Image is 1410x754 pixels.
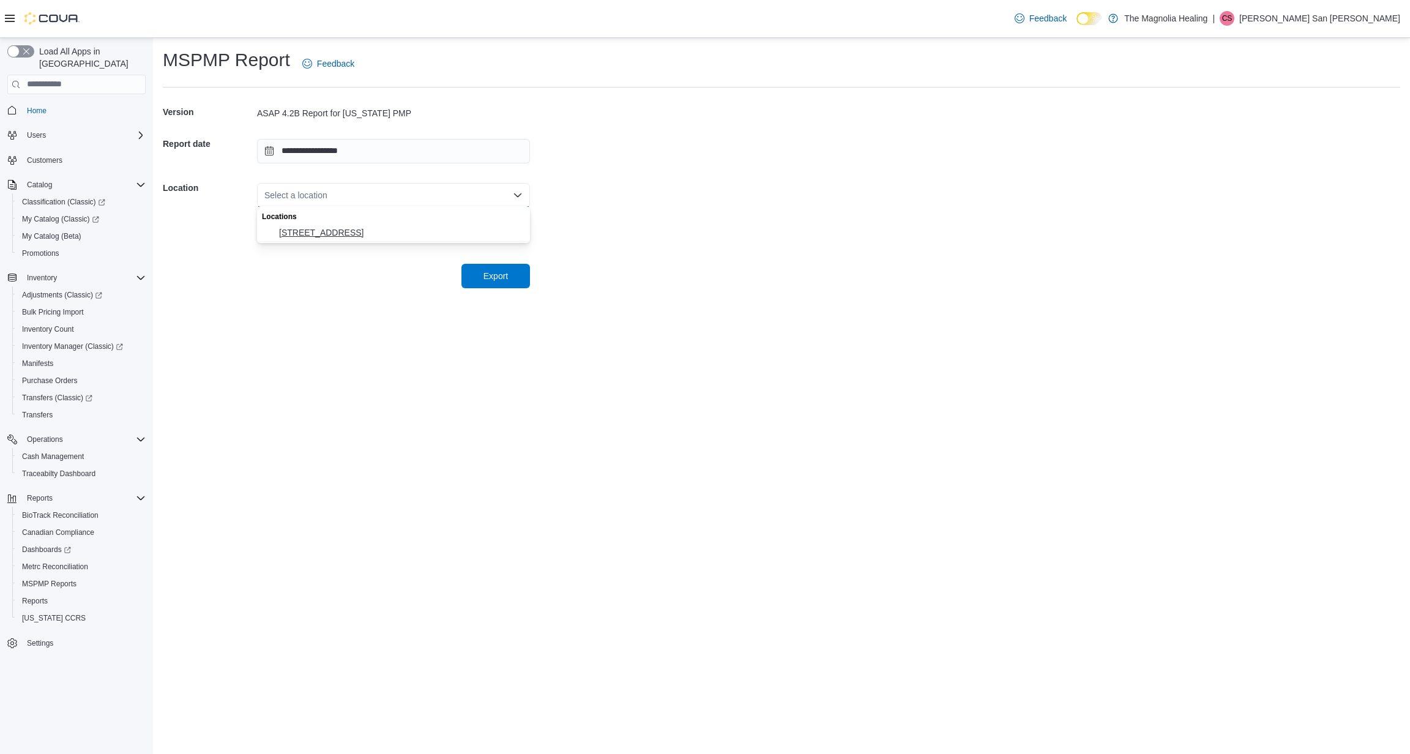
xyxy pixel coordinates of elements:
[17,594,146,608] span: Reports
[12,406,151,424] button: Transfers
[17,195,146,209] span: Classification (Classic)
[17,525,146,540] span: Canadian Compliance
[17,508,103,523] a: BioTrack Reconciliation
[22,103,146,118] span: Home
[17,559,146,574] span: Metrc Reconciliation
[257,139,530,163] input: Press the down key to open a popover containing a calendar.
[27,180,52,190] span: Catalog
[1076,25,1077,26] span: Dark Mode
[17,373,83,388] a: Purchase Orders
[17,373,146,388] span: Purchase Orders
[22,128,51,143] button: Users
[12,193,151,211] a: Classification (Classic)
[12,228,151,245] button: My Catalog (Beta)
[22,324,74,334] span: Inventory Count
[17,408,146,422] span: Transfers
[1222,11,1233,26] span: CS
[22,469,95,479] span: Traceabilty Dashboard
[317,58,354,70] span: Feedback
[2,151,151,169] button: Customers
[1220,11,1234,26] div: Christopher San Felipe
[17,288,107,302] a: Adjustments (Classic)
[1124,11,1207,26] p: The Magnolia Healing
[27,273,57,283] span: Inventory
[12,465,151,482] button: Traceabilty Dashboard
[17,466,146,481] span: Traceabilty Dashboard
[12,592,151,610] button: Reports
[1076,12,1102,25] input: Dark Mode
[22,545,71,554] span: Dashboards
[17,390,97,405] a: Transfers (Classic)
[17,322,146,337] span: Inventory Count
[17,542,146,557] span: Dashboards
[22,359,53,368] span: Manifests
[1029,12,1067,24] span: Feedback
[22,271,62,285] button: Inventory
[1010,6,1072,31] a: Feedback
[27,106,47,116] span: Home
[257,224,530,242] button: 20 Marks Road
[27,435,63,444] span: Operations
[22,376,78,386] span: Purchase Orders
[22,635,146,651] span: Settings
[12,321,151,338] button: Inventory Count
[17,195,110,209] a: Classification (Classic)
[1239,11,1400,26] p: [PERSON_NAME] San [PERSON_NAME]
[17,305,89,319] a: Bulk Pricing Import
[163,176,255,200] h5: Location
[17,339,128,354] a: Inventory Manager (Classic)
[257,206,530,242] div: Choose from the following options
[17,246,146,261] span: Promotions
[17,508,146,523] span: BioTrack Reconciliation
[17,449,146,464] span: Cash Management
[22,103,51,118] a: Home
[12,338,151,355] a: Inventory Manager (Classic)
[483,270,508,282] span: Export
[513,190,523,200] button: Close list of options
[22,177,146,192] span: Catalog
[12,245,151,262] button: Promotions
[22,177,57,192] button: Catalog
[34,45,146,70] span: Load All Apps in [GEOGRAPHIC_DATA]
[2,127,151,144] button: Users
[22,579,76,589] span: MSPMP Reports
[22,562,88,572] span: Metrc Reconciliation
[12,448,151,465] button: Cash Management
[17,322,79,337] a: Inventory Count
[12,524,151,541] button: Canadian Compliance
[7,97,146,684] nav: Complex example
[27,155,62,165] span: Customers
[12,575,151,592] button: MSPMP Reports
[17,356,58,371] a: Manifests
[17,229,86,244] a: My Catalog (Beta)
[2,102,151,119] button: Home
[163,48,290,72] h1: MSPMP Report
[22,432,146,447] span: Operations
[17,525,99,540] a: Canadian Compliance
[17,611,91,625] a: [US_STATE] CCRS
[12,211,151,228] a: My Catalog (Classic)
[17,390,146,405] span: Transfers (Classic)
[22,432,68,447] button: Operations
[2,176,151,193] button: Catalog
[17,212,104,226] a: My Catalog (Classic)
[22,197,105,207] span: Classification (Classic)
[2,431,151,448] button: Operations
[22,271,146,285] span: Inventory
[17,339,146,354] span: Inventory Manager (Classic)
[461,264,530,288] button: Export
[17,356,146,371] span: Manifests
[22,636,58,651] a: Settings
[163,100,255,124] h5: Version
[22,248,59,258] span: Promotions
[22,452,84,461] span: Cash Management
[12,389,151,406] a: Transfers (Classic)
[22,290,102,300] span: Adjustments (Classic)
[22,342,123,351] span: Inventory Manager (Classic)
[22,307,84,317] span: Bulk Pricing Import
[17,408,58,422] a: Transfers
[22,596,48,606] span: Reports
[17,577,146,591] span: MSPMP Reports
[22,231,81,241] span: My Catalog (Beta)
[22,491,58,506] button: Reports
